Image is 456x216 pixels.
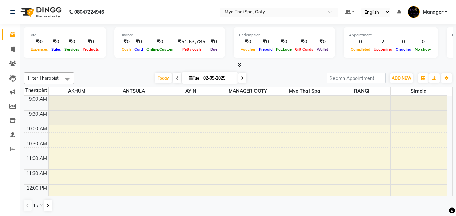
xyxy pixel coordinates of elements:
[120,38,133,46] div: ₹0
[239,47,257,52] span: Voucher
[145,47,175,52] span: Online/Custom
[293,38,315,46] div: ₹0
[394,47,413,52] span: Ongoing
[25,170,48,177] div: 11:30 AM
[257,38,274,46] div: ₹0
[201,73,235,83] input: 2025-09-02
[49,87,105,95] span: AKHUM
[315,47,330,52] span: Wallet
[50,38,63,46] div: ₹0
[25,185,48,192] div: 12:00 PM
[413,47,433,52] span: No show
[17,3,63,22] img: logo
[25,125,48,132] div: 10:00 AM
[293,47,315,52] span: Gift Cards
[74,3,104,22] b: 08047224946
[50,47,63,52] span: Sales
[25,155,48,162] div: 11:00 AM
[276,87,333,95] span: Myo Thai Spa
[187,75,201,81] span: Tue
[390,73,413,83] button: ADD NEW
[120,32,220,38] div: Finance
[175,38,208,46] div: ₹51,63,785
[133,38,145,46] div: ₹0
[219,87,276,95] span: MANAGER OOTY
[63,47,81,52] span: Services
[29,38,50,46] div: ₹0
[81,38,101,46] div: ₹0
[372,47,394,52] span: Upcoming
[372,38,394,46] div: 2
[239,32,330,38] div: Redemption
[391,87,447,95] span: simoia
[133,47,145,52] span: Card
[28,111,48,118] div: 9:30 AM
[315,38,330,46] div: ₹0
[29,32,101,38] div: Total
[81,47,101,52] span: Products
[29,47,50,52] span: Expenses
[209,47,219,52] span: Due
[33,202,43,209] span: 1 / 2
[28,96,48,103] div: 9:00 AM
[120,47,133,52] span: Cash
[394,38,413,46] div: 0
[274,38,293,46] div: ₹0
[145,38,175,46] div: ₹0
[423,9,443,16] span: Manager
[349,32,433,38] div: Appointment
[349,38,372,46] div: 0
[181,47,203,52] span: Petty cash
[162,87,219,95] span: AYIN
[413,38,433,46] div: 0
[349,47,372,52] span: Completed
[105,87,162,95] span: ANTSULA
[25,140,48,147] div: 10:30 AM
[333,87,390,95] span: RANGI
[28,75,59,81] span: Filter Therapist
[24,87,48,94] div: Therapist
[274,47,293,52] span: Package
[392,75,411,81] span: ADD NEW
[408,6,420,18] img: Manager
[63,38,81,46] div: ₹0
[155,73,172,83] span: Today
[239,38,257,46] div: ₹0
[257,47,274,52] span: Prepaid
[327,73,386,83] input: Search Appointment
[208,38,220,46] div: ₹0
